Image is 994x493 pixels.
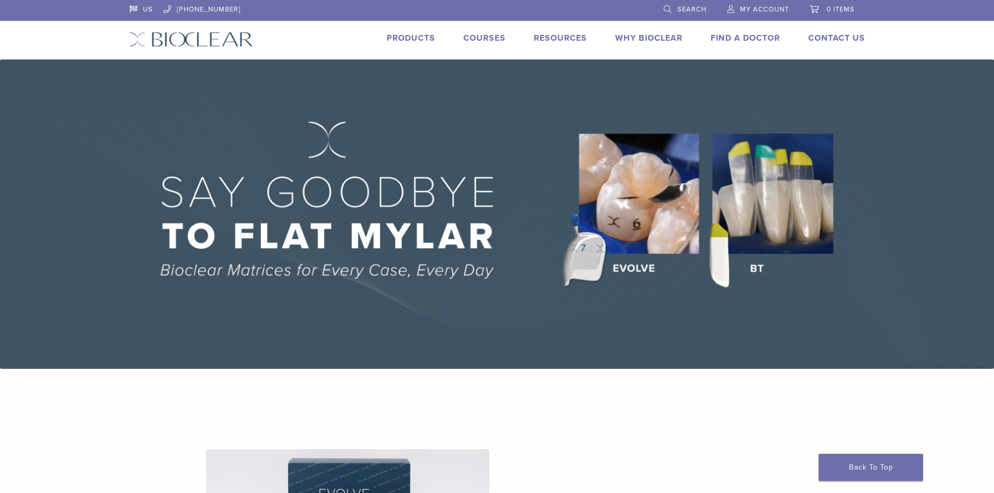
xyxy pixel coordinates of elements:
[615,33,682,43] a: Why Bioclear
[819,454,923,481] a: Back To Top
[677,5,706,14] span: Search
[463,33,506,43] a: Courses
[740,5,789,14] span: My Account
[711,33,780,43] a: Find A Doctor
[534,33,587,43] a: Resources
[387,33,435,43] a: Products
[827,5,855,14] span: 0 items
[808,33,865,43] a: Contact Us
[129,32,253,47] img: Bioclear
